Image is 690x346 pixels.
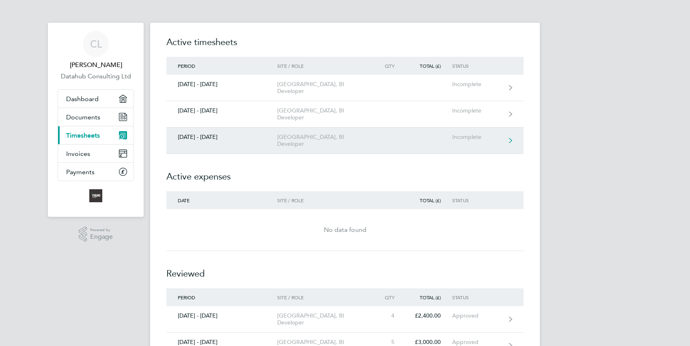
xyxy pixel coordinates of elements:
[66,95,99,103] span: Dashboard
[166,306,524,333] a: [DATE] - [DATE][GEOGRAPHIC_DATA], BI Developer4£2,400.00Approved
[277,134,370,147] div: [GEOGRAPHIC_DATA], BI Developer
[277,107,370,121] div: [GEOGRAPHIC_DATA], BI Developer
[166,197,277,203] div: Date
[370,294,406,300] div: Qty
[452,107,502,114] div: Incomplete
[58,126,134,144] a: Timesheets
[79,227,113,242] a: Powered byEngage
[452,197,502,203] div: Status
[277,63,370,69] div: Site / Role
[277,197,370,203] div: Site / Role
[166,107,277,114] div: [DATE] - [DATE]
[178,294,195,301] span: Period
[166,312,277,319] div: [DATE] - [DATE]
[90,227,113,234] span: Powered by
[178,63,195,69] span: Period
[90,234,113,240] span: Engage
[58,145,134,162] a: Invoices
[452,81,502,88] div: Incomplete
[406,339,452,346] div: £3,000.00
[90,39,102,49] span: CL
[58,60,134,70] span: Clive Lemmon
[166,75,524,101] a: [DATE] - [DATE][GEOGRAPHIC_DATA], BI DeveloperIncomplete
[166,81,277,88] div: [DATE] - [DATE]
[66,132,100,139] span: Timesheets
[452,339,502,346] div: Approved
[166,36,524,57] h2: Active timesheets
[406,63,452,69] div: Total (£)
[58,71,134,81] a: Datahub Consulting Ltd
[58,108,134,126] a: Documents
[452,312,502,319] div: Approved
[277,294,370,300] div: Site / Role
[66,113,100,121] span: Documents
[277,312,370,326] div: [GEOGRAPHIC_DATA], BI Developer
[166,154,524,191] h2: Active expenses
[166,225,524,235] div: No data found
[452,63,502,69] div: Status
[166,101,524,128] a: [DATE] - [DATE][GEOGRAPHIC_DATA], BI DeveloperIncomplete
[58,189,134,202] a: Go to home page
[452,294,502,300] div: Status
[48,23,144,217] nav: Main navigation
[166,128,524,154] a: [DATE] - [DATE][GEOGRAPHIC_DATA], BI DeveloperIncomplete
[370,63,406,69] div: Qty
[58,90,134,108] a: Dashboard
[370,312,406,319] div: 4
[89,189,102,202] img: foundtalent-logo-retina.png
[406,197,452,203] div: Total (£)
[406,294,452,300] div: Total (£)
[166,339,277,346] div: [DATE] - [DATE]
[58,31,134,70] a: CL[PERSON_NAME]
[58,163,134,181] a: Payments
[166,251,524,288] h2: Reviewed
[166,134,277,141] div: [DATE] - [DATE]
[66,150,90,158] span: Invoices
[370,339,406,346] div: 5
[277,81,370,95] div: [GEOGRAPHIC_DATA], BI Developer
[452,134,502,141] div: Incomplete
[66,168,95,176] span: Payments
[406,312,452,319] div: £2,400.00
